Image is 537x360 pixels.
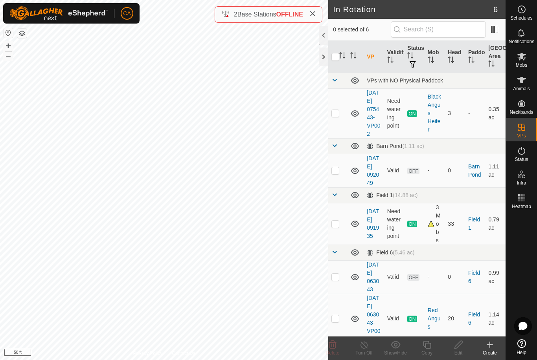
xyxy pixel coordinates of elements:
button: Map Layers [17,29,27,38]
span: Status [515,157,528,162]
a: [DATE] 091935 [367,208,379,239]
th: [GEOGRAPHIC_DATA] Area [485,41,506,73]
span: ON [407,110,417,117]
button: + [4,41,13,51]
button: Reset Map [4,28,13,38]
span: Heatmap [512,204,531,209]
span: Help [517,350,526,355]
td: Valid [384,294,405,344]
span: OFF [407,168,419,174]
td: Valid [384,260,405,294]
span: 0 selected of 6 [333,26,390,34]
span: 2 [234,11,237,18]
a: Field 6 [468,270,480,284]
a: [DATE] 075443-VP002 [367,90,380,137]
td: Need watering point [384,88,405,138]
td: Need watering point [384,203,405,245]
td: 0.35 ac [485,88,506,138]
span: ON [407,316,417,322]
p-sorticon: Activate to sort [468,58,474,64]
a: [DATE] 063043 [367,261,379,292]
a: Help [506,336,537,358]
th: Mob [425,41,445,73]
span: OFFLINE [276,11,303,18]
div: Show/Hide [380,349,411,356]
span: Infra [517,181,526,185]
span: Animals [513,86,530,91]
div: Barn Pond [367,143,424,150]
p-sorticon: Activate to sort [387,58,394,64]
div: 3 Mobs [428,203,442,245]
td: 0.99 ac [485,260,506,294]
td: 1.14 ac [485,294,506,344]
span: CA [123,9,131,18]
td: 0 [445,260,465,294]
span: (14.88 ac) [393,192,417,198]
td: 3 [445,88,465,138]
div: Black Angus Heifer [428,93,442,134]
p-sorticon: Activate to sort [488,62,495,68]
div: Turn Off [348,349,380,356]
img: Gallagher Logo [9,6,108,20]
span: Base Stations [237,11,276,18]
p-sorticon: Activate to sort [448,58,454,64]
th: Validity [384,41,405,73]
a: Field 6 [468,311,480,326]
th: Paddock [465,41,486,73]
input: Search (S) [391,21,486,38]
div: VPs with NO Physical Paddock [367,77,502,84]
span: OFF [407,274,419,281]
div: Create [474,349,506,356]
a: [DATE] 063043-VP001 [367,295,380,342]
span: Delete [326,350,340,356]
a: Contact Us [172,350,195,357]
span: ON [407,221,417,227]
td: Valid [384,154,405,187]
span: Schedules [510,16,532,20]
td: 33 [445,203,465,245]
td: 20 [445,294,465,344]
div: Edit [443,349,474,356]
p-sorticon: Activate to sort [339,53,346,60]
th: Status [404,41,425,73]
a: Barn Pond [468,163,481,178]
div: - [428,273,442,281]
p-sorticon: Activate to sort [407,53,414,60]
td: 1.11 ac [485,154,506,187]
td: 0 [445,154,465,187]
span: Notifications [509,39,534,44]
a: Privacy Policy [133,350,163,357]
a: [DATE] 092049 [367,155,379,186]
div: Field 1 [367,192,417,199]
span: Mobs [516,63,527,68]
p-sorticon: Activate to sort [350,53,357,60]
th: VP [364,41,384,73]
span: VPs [517,133,526,138]
td: - [465,88,486,138]
td: 0.79 ac [485,203,506,245]
button: – [4,51,13,61]
span: 6 [493,4,498,15]
span: (5.46 ac) [393,249,414,256]
a: Field 1 [468,216,480,231]
p-sorticon: Activate to sort [428,58,434,64]
h2: In Rotation [333,5,493,14]
span: (1.11 ac) [402,143,424,149]
div: Field 6 [367,249,414,256]
div: - [428,166,442,175]
th: Head [445,41,465,73]
div: Copy [411,349,443,356]
div: Red Angus [428,306,442,331]
span: Neckbands [509,110,533,115]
